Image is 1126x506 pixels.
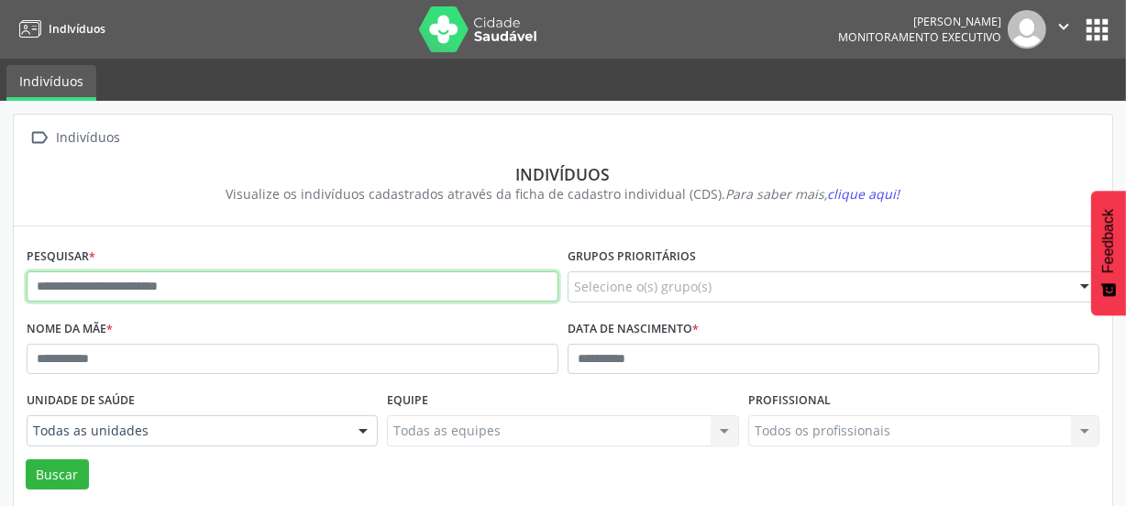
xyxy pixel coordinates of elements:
i:  [27,125,53,151]
button: Feedback - Mostrar pesquisa [1091,191,1126,315]
span: clique aqui! [828,185,900,203]
button: Buscar [26,459,89,490]
span: Feedback [1100,209,1117,273]
a: Indivíduos [6,65,96,101]
div: Indivíduos [53,125,124,151]
a: Indivíduos [13,14,105,44]
img: img [1008,10,1046,49]
div: Visualize os indivíduos cadastrados através da ficha de cadastro individual (CDS). [39,184,1087,203]
label: Pesquisar [27,243,95,271]
button:  [1046,10,1081,49]
label: Data de nascimento [568,315,699,344]
div: Indivíduos [39,164,1087,184]
i:  [1054,16,1074,37]
label: Equipe [387,387,428,415]
span: Indivíduos [49,21,105,37]
label: Profissional [748,387,831,415]
label: Grupos prioritários [568,243,696,271]
span: Todas as unidades [33,422,340,440]
label: Unidade de saúde [27,387,135,415]
span: Selecione o(s) grupo(s) [574,277,712,296]
div: [PERSON_NAME] [838,14,1001,29]
label: Nome da mãe [27,315,113,344]
i: Para saber mais, [726,185,900,203]
a:  Indivíduos [27,125,124,151]
button: apps [1081,14,1113,46]
span: Monitoramento Executivo [838,29,1001,45]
